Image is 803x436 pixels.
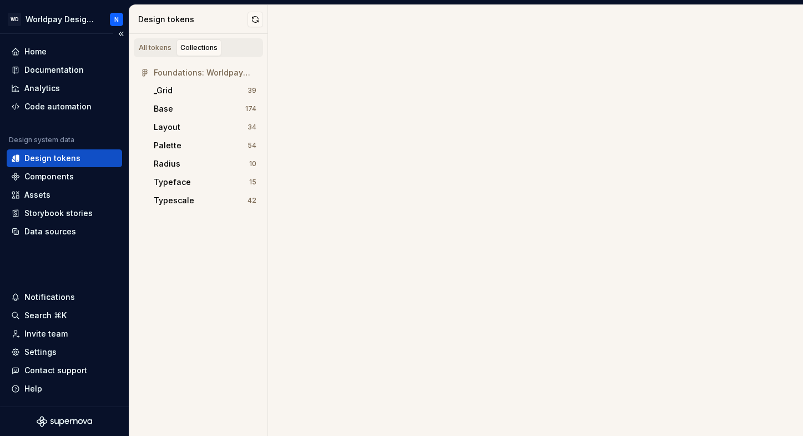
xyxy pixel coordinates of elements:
[245,104,256,113] div: 174
[149,173,261,191] button: Typeface15
[154,195,194,206] div: Typescale
[7,98,122,116] a: Code automation
[24,383,42,394] div: Help
[24,101,92,112] div: Code automation
[154,158,180,169] div: Radius
[7,223,122,240] a: Data sources
[149,192,261,209] button: Typescale42
[24,189,50,201] div: Assets
[154,67,256,78] div: Foundations: Worldpay Design System
[24,226,76,237] div: Data sources
[149,118,261,136] button: Layout34
[9,136,74,144] div: Design system data
[7,43,122,61] a: Home
[149,137,261,154] button: Palette54
[7,343,122,361] a: Settings
[24,365,87,376] div: Contact support
[7,61,122,79] a: Documentation
[7,362,122,379] button: Contact support
[154,140,181,151] div: Palette
[7,186,122,204] a: Assets
[26,14,97,25] div: Worldpay Design System
[154,103,173,114] div: Base
[24,153,80,164] div: Design tokens
[7,79,122,97] a: Analytics
[138,14,248,25] div: Design tokens
[139,43,171,52] div: All tokens
[24,310,67,321] div: Search ⌘K
[7,307,122,324] button: Search ⌘K
[7,288,122,306] button: Notifications
[24,208,93,219] div: Storybook stories
[37,416,92,427] svg: Supernova Logo
[113,26,129,42] button: Collapse sidebar
[248,141,256,150] div: 54
[248,196,256,205] div: 42
[180,43,218,52] div: Collections
[154,85,173,96] div: _Grid
[7,149,122,167] a: Design tokens
[7,380,122,398] button: Help
[248,86,256,95] div: 39
[149,82,261,99] button: _Grid39
[24,292,75,303] div: Notifications
[154,177,191,188] div: Typeface
[114,15,119,24] div: N
[149,100,261,118] button: Base174
[24,83,60,94] div: Analytics
[24,171,74,182] div: Components
[7,325,122,343] a: Invite team
[149,155,261,173] button: Radius10
[24,347,57,358] div: Settings
[7,168,122,186] a: Components
[249,178,256,187] div: 15
[248,123,256,132] div: 34
[24,328,68,339] div: Invite team
[24,46,47,57] div: Home
[24,64,84,76] div: Documentation
[249,159,256,168] div: 10
[8,13,21,26] div: WD
[2,7,127,31] button: WDWorldpay Design SystemN
[154,122,180,133] div: Layout
[7,204,122,222] a: Storybook stories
